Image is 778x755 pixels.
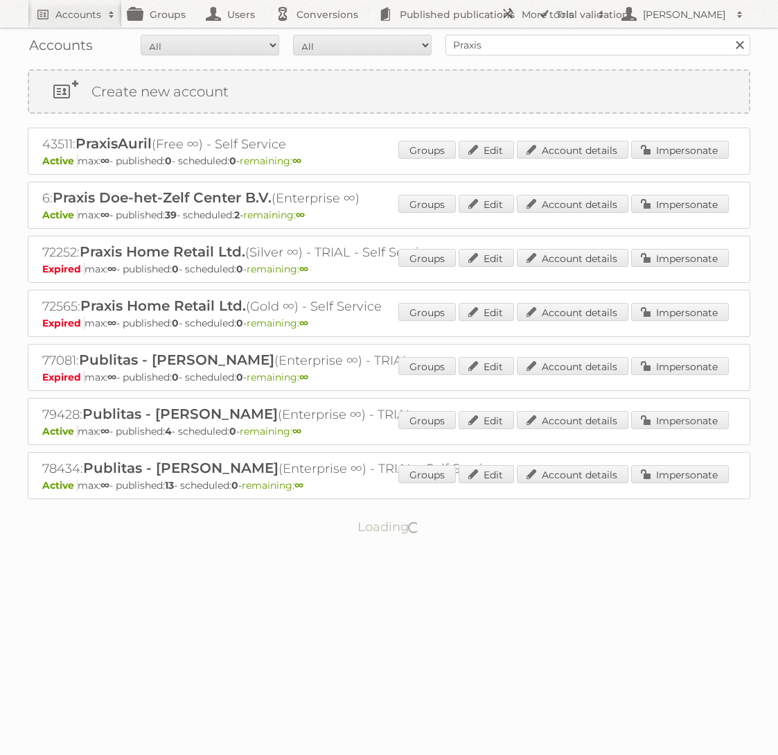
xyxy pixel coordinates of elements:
[236,263,243,275] strong: 0
[165,155,172,167] strong: 0
[76,135,152,152] span: PraxisAuril
[247,317,308,329] span: remaining:
[83,460,279,476] span: Publitas - [PERSON_NAME]
[42,155,78,167] span: Active
[172,371,179,383] strong: 0
[42,371,85,383] span: Expired
[517,303,628,321] a: Account details
[517,195,628,213] a: Account details
[234,209,240,221] strong: 2
[517,141,628,159] a: Account details
[631,249,729,267] a: Impersonate
[165,479,174,492] strong: 13
[236,371,243,383] strong: 0
[459,141,514,159] a: Edit
[80,297,246,314] span: Praxis Home Retail Ltd.
[631,141,729,159] a: Impersonate
[314,513,464,541] p: Loading
[42,352,527,370] h2: 77081: (Enterprise ∞) - TRIAL
[42,263,736,275] p: max: - published: - scheduled: -
[517,249,628,267] a: Account details
[398,249,456,267] a: Groups
[459,303,514,321] a: Edit
[398,303,456,321] a: Groups
[107,371,116,383] strong: ∞
[631,411,729,429] a: Impersonate
[29,71,749,112] a: Create new account
[296,209,305,221] strong: ∞
[42,406,527,424] h2: 79428: (Enterprise ∞) - TRIAL
[100,479,109,492] strong: ∞
[229,155,236,167] strong: 0
[55,8,101,21] h2: Accounts
[459,411,514,429] a: Edit
[42,263,85,275] span: Expired
[42,209,736,221] p: max: - published: - scheduled: -
[398,141,456,159] a: Groups
[240,155,301,167] span: remaining:
[42,479,78,492] span: Active
[42,371,736,383] p: max: - published: - scheduled: -
[631,303,729,321] a: Impersonate
[42,155,736,167] p: max: - published: - scheduled: -
[42,479,736,492] p: max: - published: - scheduled: -
[107,317,116,329] strong: ∞
[459,465,514,483] a: Edit
[42,297,527,315] h2: 72565: (Gold ∞) - Self Service
[42,460,527,478] h2: 78434: (Enterprise ∞) - TRIAL - Self Service
[292,425,301,437] strong: ∞
[240,425,301,437] span: remaining:
[517,411,628,429] a: Account details
[42,317,85,329] span: Expired
[172,317,179,329] strong: 0
[172,263,179,275] strong: 0
[42,135,527,153] h2: 43511: (Free ∞) - Self Service
[242,479,303,492] span: remaining:
[42,189,527,207] h2: 6: (Enterprise ∞)
[459,195,514,213] a: Edit
[165,425,172,437] strong: 4
[398,465,456,483] a: Groups
[398,357,456,375] a: Groups
[292,155,301,167] strong: ∞
[299,317,308,329] strong: ∞
[82,406,278,422] span: Publitas - [PERSON_NAME]
[231,479,238,492] strong: 0
[100,209,109,221] strong: ∞
[53,189,272,206] span: Praxis Doe-het-Zelf Center B.V.
[42,243,527,261] h2: 72252: (Silver ∞) - TRIAL - Self Service
[236,317,243,329] strong: 0
[80,243,245,260] span: Praxis Home Retail Ltd.
[229,425,236,437] strong: 0
[247,263,308,275] span: remaining:
[42,425,78,437] span: Active
[294,479,303,492] strong: ∞
[631,195,729,213] a: Impersonate
[398,411,456,429] a: Groups
[107,263,116,275] strong: ∞
[100,155,109,167] strong: ∞
[517,465,628,483] a: Account details
[42,317,736,329] p: max: - published: - scheduled: -
[398,195,456,213] a: Groups
[639,8,730,21] h2: [PERSON_NAME]
[247,371,308,383] span: remaining:
[459,249,514,267] a: Edit
[517,357,628,375] a: Account details
[100,425,109,437] strong: ∞
[631,465,729,483] a: Impersonate
[522,8,591,21] h2: More tools
[42,425,736,437] p: max: - published: - scheduled: -
[243,209,305,221] span: remaining:
[459,357,514,375] a: Edit
[631,357,729,375] a: Impersonate
[165,209,177,221] strong: 39
[299,263,308,275] strong: ∞
[299,371,308,383] strong: ∞
[79,352,274,368] span: Publitas - [PERSON_NAME]
[42,209,78,221] span: Active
